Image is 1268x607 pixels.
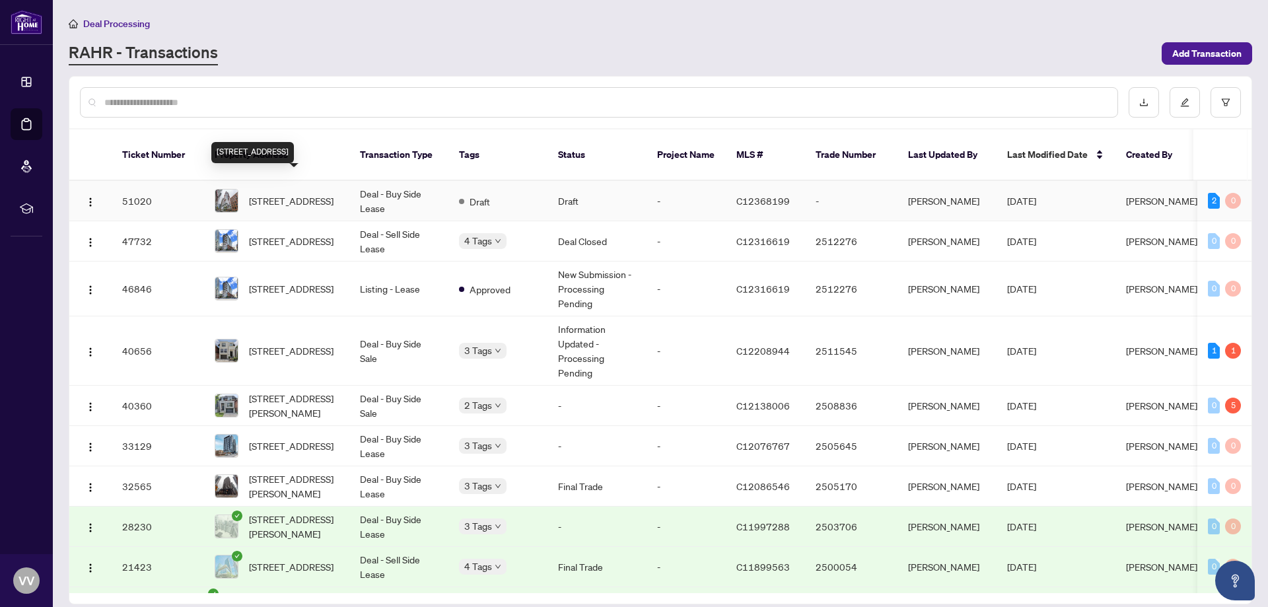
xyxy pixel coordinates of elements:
div: 0 [1225,478,1241,494]
button: download [1129,87,1159,118]
div: 0 [1208,233,1220,249]
div: 0 [1208,559,1220,575]
span: [DATE] [1007,520,1036,532]
td: 2505645 [805,426,898,466]
span: down [495,483,501,489]
td: 2508836 [805,386,898,426]
span: [PERSON_NAME] [1126,345,1197,357]
th: Ticket Number [112,129,204,181]
td: Deal - Buy Side Lease [349,426,448,466]
span: [STREET_ADDRESS] [249,343,334,358]
button: Logo [80,190,101,211]
th: Property Address [204,129,349,181]
td: [PERSON_NAME] [898,507,997,547]
span: Last Modified Date [1007,147,1088,162]
img: Logo [85,197,96,207]
span: Draft [470,194,490,209]
div: 0 [1225,518,1241,534]
span: [PERSON_NAME] [1126,400,1197,411]
img: thumbnail-img [215,555,238,578]
td: [PERSON_NAME] [898,181,997,221]
td: Listing - Lease [349,262,448,316]
button: Logo [80,278,101,299]
span: [STREET_ADDRESS] [249,281,334,296]
span: 3 Tags [464,438,492,453]
div: [STREET_ADDRESS] [211,142,294,163]
button: Logo [80,340,101,361]
span: 3 Tags [464,478,492,493]
img: Logo [85,442,96,452]
span: Deal Processing [83,18,150,30]
div: 1 [1225,343,1241,359]
button: edit [1170,87,1200,118]
th: Trade Number [805,129,898,181]
span: [STREET_ADDRESS][PERSON_NAME] [249,391,339,420]
div: 1 [1208,343,1220,359]
img: thumbnail-img [215,475,238,497]
span: check-circle [208,589,219,599]
img: thumbnail-img [215,190,238,212]
td: - [647,426,726,466]
img: thumbnail-img [215,435,238,457]
td: Final Trade [547,466,647,507]
span: 2 Tags [464,398,492,413]
span: C12086546 [736,480,790,492]
td: [PERSON_NAME] [898,316,997,386]
img: logo [11,10,42,34]
td: 2505170 [805,466,898,507]
td: [PERSON_NAME] [898,386,997,426]
button: Add Transaction [1162,42,1252,65]
button: Open asap [1215,561,1255,600]
img: thumbnail-img [215,339,238,362]
td: - [647,262,726,316]
th: Last Updated By [898,129,997,181]
span: down [495,523,501,530]
span: C12316619 [736,283,790,295]
td: Deal - Buy Side Sale [349,316,448,386]
span: Add Transaction [1172,43,1242,64]
span: down [495,443,501,449]
button: Logo [80,395,101,416]
img: Logo [85,285,96,295]
span: check-circle [232,511,242,521]
span: 3 Tags [464,518,492,534]
button: Logo [80,516,101,537]
span: [STREET_ADDRESS] [249,194,334,208]
td: 2503706 [805,507,898,547]
td: Draft [547,181,647,221]
td: 51020 [112,181,204,221]
img: Logo [85,482,96,493]
div: 0 [1225,193,1241,209]
img: thumbnail-img [215,394,238,417]
th: Status [547,129,647,181]
td: - [647,386,726,426]
td: Information Updated - Processing Pending [547,316,647,386]
span: down [495,402,501,409]
span: [DATE] [1007,195,1036,207]
span: VV [18,571,34,590]
span: down [495,563,501,570]
span: 4 Tags [464,233,492,248]
th: Last Modified Date [997,129,1115,181]
td: - [547,386,647,426]
td: Deal - Sell Side Lease [349,221,448,262]
span: down [495,347,501,354]
div: 0 [1225,281,1241,297]
span: [DATE] [1007,283,1036,295]
td: [PERSON_NAME] [898,426,997,466]
div: 0 [1225,438,1241,454]
td: 2512276 [805,262,898,316]
span: [DATE] [1007,480,1036,492]
img: Logo [85,563,96,573]
span: filter [1221,98,1230,107]
td: - [547,507,647,547]
button: Logo [80,231,101,252]
span: 4 Tags [464,559,492,574]
th: Project Name [647,129,726,181]
td: - [647,316,726,386]
td: - [547,426,647,466]
td: 40656 [112,316,204,386]
div: 0 [1225,233,1241,249]
span: C11997288 [736,520,790,532]
td: 32565 [112,466,204,507]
